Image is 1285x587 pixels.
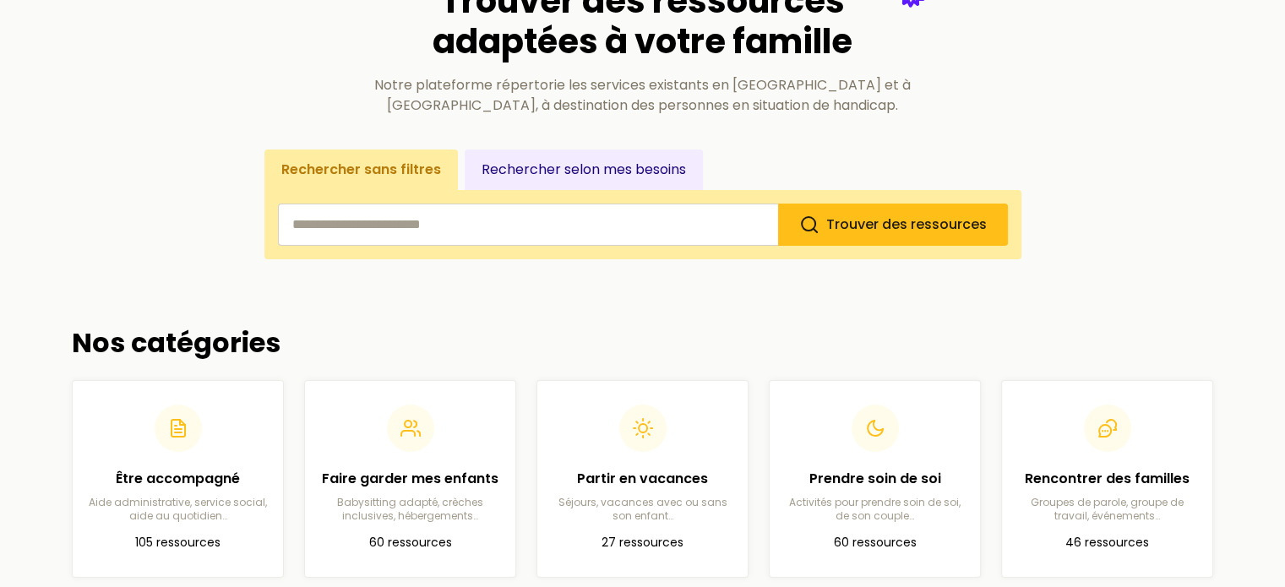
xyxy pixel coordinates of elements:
[319,469,502,489] h2: Faire garder mes enfants
[778,204,1008,246] button: Trouver des ressources
[264,149,458,190] button: Rechercher sans filtres
[783,496,966,523] p: Activités pour prendre soin de soi, de son couple…
[536,380,749,578] a: Partir en vacancesSéjours, vacances avec ou sans son enfant…27 ressources
[826,215,987,234] span: Trouver des ressources
[551,533,734,553] p: 27 ressources
[551,496,734,523] p: Séjours, vacances avec ou sans son enfant…
[1015,469,1199,489] h2: Rencontrer des familles
[86,469,270,489] h2: Être accompagné
[319,496,502,523] p: Babysitting adapté, crèches inclusives, hébergements…
[783,469,966,489] h2: Prendre soin de soi
[783,533,966,553] p: 60 ressources
[359,75,927,116] p: Notre plateforme répertorie les services existants en [GEOGRAPHIC_DATA] et à [GEOGRAPHIC_DATA], à...
[72,327,1214,359] h2: Nos catégories
[551,469,734,489] h2: Partir en vacances
[769,380,981,578] a: Prendre soin de soiActivités pour prendre soin de soi, de son couple…60 ressources
[1001,380,1213,578] a: Rencontrer des famillesGroupes de parole, groupe de travail, événements…46 ressources
[1015,496,1199,523] p: Groupes de parole, groupe de travail, événements…
[86,533,270,553] p: 105 ressources
[86,496,270,523] p: Aide administrative, service social, aide au quotidien…
[304,380,516,578] a: Faire garder mes enfantsBabysitting adapté, crèches inclusives, hébergements…60 ressources
[465,149,703,190] button: Rechercher selon mes besoins
[1015,533,1199,553] p: 46 ressources
[72,380,284,578] a: Être accompagnéAide administrative, service social, aide au quotidien…105 ressources
[319,533,502,553] p: 60 ressources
